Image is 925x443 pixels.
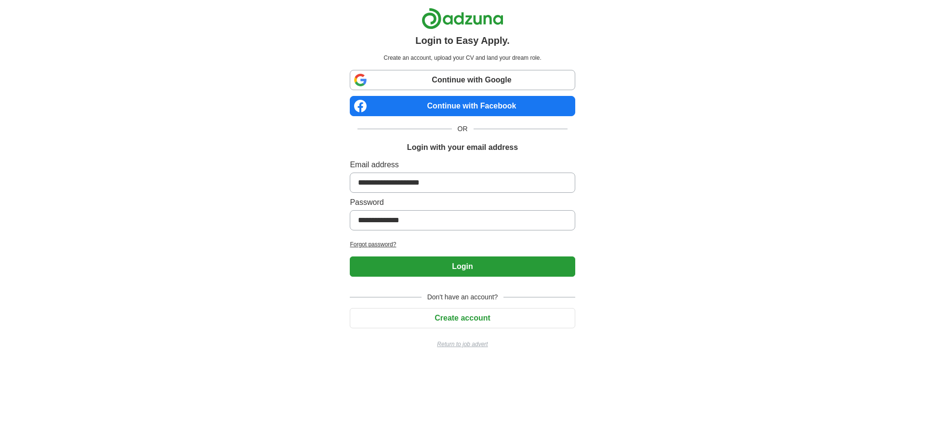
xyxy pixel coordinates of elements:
[352,54,573,62] p: Create an account, upload your CV and land your dream role.
[415,33,510,48] h1: Login to Easy Apply.
[350,308,575,328] button: Create account
[350,340,575,349] a: Return to job advert
[350,256,575,277] button: Login
[407,142,518,153] h1: Login with your email address
[422,292,504,302] span: Don't have an account?
[350,197,575,208] label: Password
[350,159,575,171] label: Email address
[350,70,575,90] a: Continue with Google
[452,124,474,134] span: OR
[422,8,503,29] img: Adzuna logo
[350,240,575,249] a: Forgot password?
[350,96,575,116] a: Continue with Facebook
[350,314,575,322] a: Create account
